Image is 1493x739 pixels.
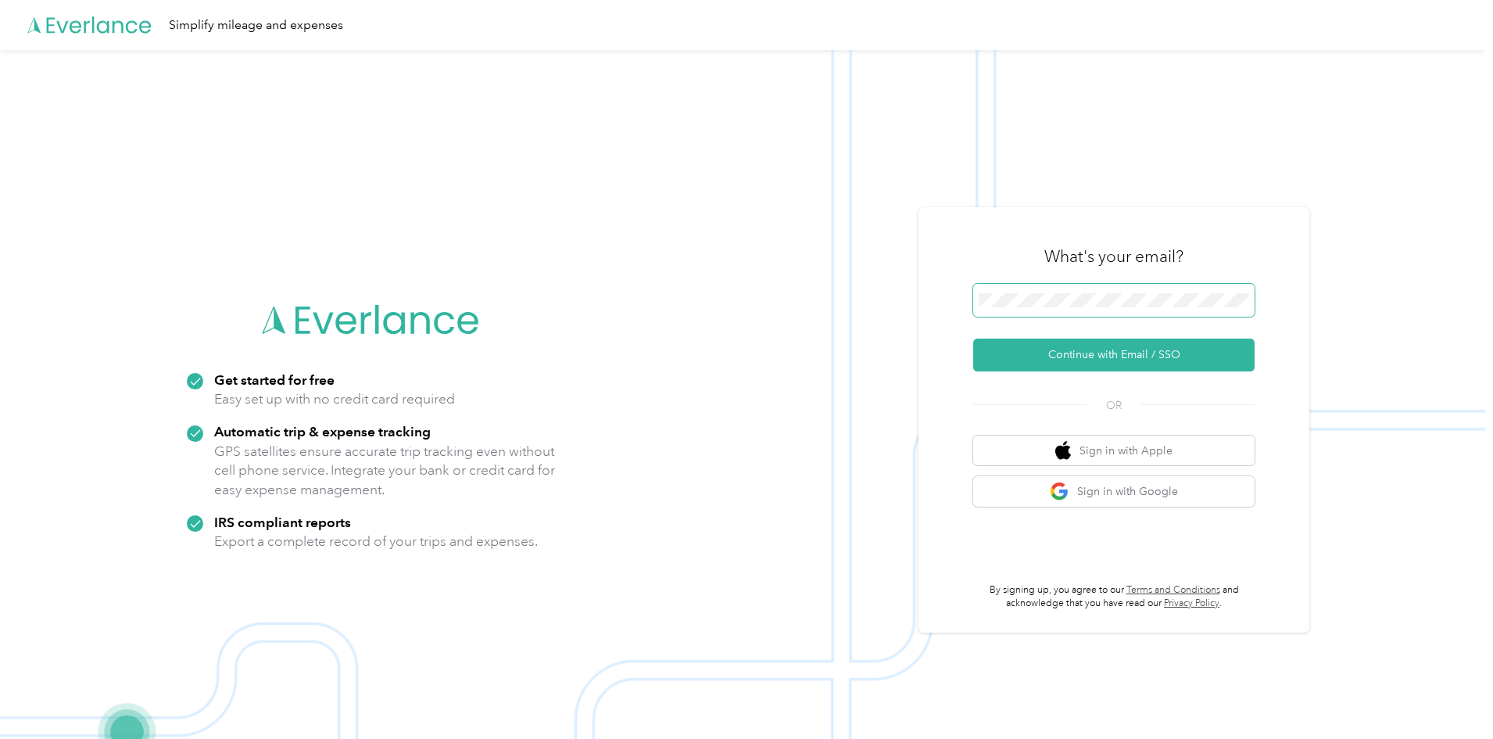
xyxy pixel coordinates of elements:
[973,339,1255,371] button: Continue with Email / SSO
[1050,482,1069,501] img: google logo
[973,583,1255,611] p: By signing up, you agree to our and acknowledge that you have read our .
[169,16,343,35] div: Simplify mileage and expenses
[1126,584,1220,596] a: Terms and Conditions
[214,423,431,439] strong: Automatic trip & expense tracking
[1087,397,1141,414] span: OR
[214,532,538,551] p: Export a complete record of your trips and expenses.
[1055,441,1071,461] img: apple logo
[214,514,351,530] strong: IRS compliant reports
[214,442,556,500] p: GPS satellites ensure accurate trip tracking even without cell phone service. Integrate your bank...
[1044,246,1183,267] h3: What's your email?
[973,476,1255,507] button: google logoSign in with Google
[214,371,335,388] strong: Get started for free
[214,389,455,409] p: Easy set up with no credit card required
[1164,597,1219,609] a: Privacy Policy
[973,436,1255,466] button: apple logoSign in with Apple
